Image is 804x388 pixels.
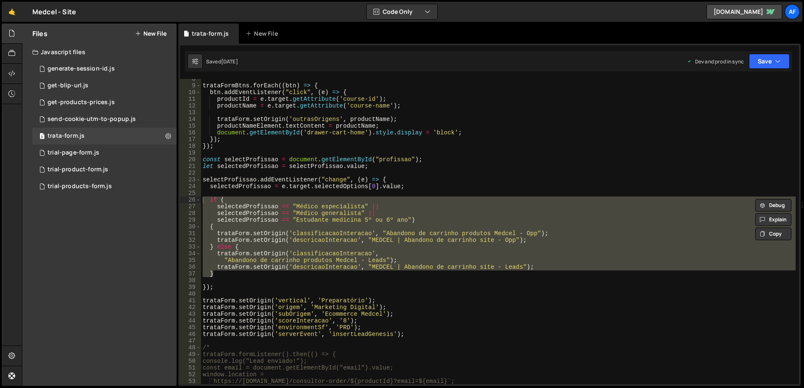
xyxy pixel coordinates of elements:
a: [DOMAIN_NAME] [706,4,782,19]
div: Dev and prod in sync [687,58,744,65]
div: 11 [180,96,201,102]
div: 29 [180,217,201,223]
div: 18 [180,143,201,149]
button: Code Only [367,4,437,19]
div: Saved [206,58,238,65]
div: 49 [180,351,201,358]
div: 44 [180,317,201,324]
div: 13262/39606.js [32,77,177,94]
div: 37 [180,270,201,277]
div: 40 [180,291,201,297]
div: trial-products-form.js [48,183,112,190]
div: 10 [180,89,201,96]
div: trial-page-form.js [48,149,99,157]
button: Explain [755,213,791,226]
div: [DATE] [221,58,238,65]
div: 21 [180,163,201,170]
div: 8 [180,76,201,82]
div: trata-form.js [192,29,229,38]
div: 13262/35201.js [32,144,177,161]
a: 🤙 [2,2,22,22]
div: 13262/38564.js [32,111,177,128]
div: 20 [180,156,201,163]
div: 9 [180,82,201,89]
div: 52 [180,371,201,378]
h2: Files [32,29,48,38]
div: 26 [180,197,201,203]
div: 32 [180,237,201,244]
a: Af [785,4,800,19]
div: 16 [180,129,201,136]
div: 14 [180,116,201,123]
button: New File [135,30,167,37]
div: 35 [180,257,201,264]
div: Javascript files [22,44,177,60]
div: 33 [180,244,201,250]
div: 24 [180,183,201,190]
div: 34 [180,250,201,257]
div: 13262/36225.js [32,128,177,144]
div: 50 [180,358,201,364]
button: Copy [755,228,791,240]
div: New File [246,29,281,38]
div: send-cookie-utm-to-popup.js [48,115,136,123]
div: Medcel - Site [32,7,76,17]
div: 38 [180,277,201,284]
span: 3 [40,134,45,140]
div: 53 [180,378,201,385]
div: 27 [180,203,201,210]
div: 51 [180,364,201,371]
div: 42 [180,304,201,311]
div: 12 [180,102,201,109]
div: 22 [180,170,201,176]
div: 23 [180,176,201,183]
div: get-blip-url.js [48,82,88,89]
div: 28 [180,210,201,217]
div: get-products-prices.js [48,99,115,106]
div: 13262/33000.js [32,60,177,77]
div: 19 [180,149,201,156]
div: 13262/35265.js [32,161,177,178]
div: 15 [180,123,201,129]
div: trata-form.js [48,132,85,140]
div: 46 [180,331,201,338]
div: 41 [180,297,201,304]
div: 43 [180,311,201,317]
div: 36 [180,264,201,270]
div: 13262/35409.js [32,178,177,195]
div: 25 [180,190,201,197]
button: Save [749,54,790,69]
div: 17 [180,136,201,143]
button: Debug [755,199,791,212]
div: 39 [180,284,201,291]
div: trial-product-form.js [48,166,108,173]
div: 13 [180,109,201,116]
div: 13262/42180.js [32,94,177,111]
div: 48 [180,344,201,351]
div: generate-session-id.js [48,65,115,73]
div: 30 [180,223,201,230]
div: 45 [180,324,201,331]
div: 47 [180,338,201,344]
div: 31 [180,230,201,237]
